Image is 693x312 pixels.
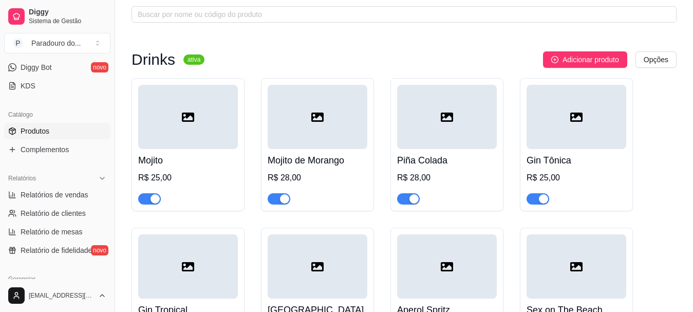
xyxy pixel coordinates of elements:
div: Catálogo [4,106,110,123]
span: Complementos [21,144,69,155]
div: R$ 25,00 [527,172,626,184]
h4: Mojito de Morango [268,153,367,168]
h4: Mojito [138,153,238,168]
span: plus-circle [551,56,558,63]
span: Relatórios [8,174,36,182]
span: P [13,38,23,48]
a: Relatório de fidelidadenovo [4,242,110,259]
button: [EMAIL_ADDRESS][DOMAIN_NAME] [4,283,110,308]
span: Sistema de Gestão [29,17,106,25]
span: Diggy [29,8,106,17]
h3: Drinks [132,53,175,66]
a: Relatórios de vendas [4,187,110,203]
div: R$ 28,00 [268,172,367,184]
a: KDS [4,78,110,94]
div: Paradouro do ... [31,38,81,48]
button: Select a team [4,33,110,53]
button: Adicionar produto [543,51,627,68]
span: Relatórios de vendas [21,190,88,200]
h4: Gin Tônica [527,153,626,168]
span: Relatório de clientes [21,208,86,218]
span: Produtos [21,126,49,136]
a: Relatório de mesas [4,224,110,240]
span: [EMAIL_ADDRESS][DOMAIN_NAME] [29,291,94,300]
button: Opções [635,51,677,68]
a: Diggy Botnovo [4,59,110,76]
a: Produtos [4,123,110,139]
div: R$ 25,00 [138,172,238,184]
span: Adicionar produto [563,54,619,65]
span: Diggy Bot [21,62,52,72]
a: Relatório de clientes [4,205,110,222]
a: DiggySistema de Gestão [4,4,110,29]
sup: ativa [183,54,204,65]
div: Gerenciar [4,271,110,287]
span: Relatório de fidelidade [21,245,92,255]
span: Opções [644,54,668,65]
span: Relatório de mesas [21,227,83,237]
h4: Piña Colada [397,153,497,168]
input: Buscar por nome ou código do produto [138,9,662,20]
a: Complementos [4,141,110,158]
span: KDS [21,81,35,91]
div: R$ 28,00 [397,172,497,184]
